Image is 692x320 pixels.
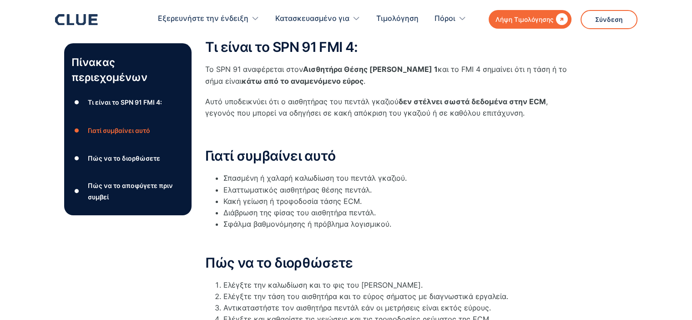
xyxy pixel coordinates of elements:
[223,197,362,206] font: Κακή γείωση ή τροφοδοσία τάσης ECM.
[158,5,259,33] div: Εξερευνήστε την ένδειξη
[434,5,466,33] div: Πόροι
[205,65,567,85] font: και το FMI 4 σημαίνει ότι η τάση ή το σήμα είναι
[275,14,349,23] font: Κατασκευασμένο για
[495,15,554,23] font: Λήψη Τιμολόγησης
[74,188,80,194] font: ●
[376,5,419,33] a: Τιμολόγηση
[595,15,623,23] font: Σύνδεση
[74,155,80,162] font: ●
[223,280,423,290] font: Ελέγξτε την καλωδίωση και το φις του [PERSON_NAME].
[434,14,455,23] font: Πόροι
[223,185,372,194] font: Ελαττωματικός αισθητήρας θέσης πεντάλ.
[71,95,184,109] a: ●Τι είναι το SPN 91 FMI 4:
[205,39,358,55] font: Τι είναι το SPN 91 FMI 4:
[223,292,508,301] font: Ελέγξτε την τάση του αισθητήρα και το εύρος σήματος με διαγνωστικά εργαλεία.
[74,127,80,133] font: ●
[205,254,353,271] font: Πώς να το διορθώσετε
[71,56,147,83] font: Πίνακας περιεχομένων
[489,10,571,29] a: Λήψη Τιμολόγησης
[87,181,172,200] font: Πώς να το αποφύγετε πριν συμβεί
[205,147,336,164] font: Γιατί συμβαίνει αυτό
[158,14,248,23] font: Εξερευνήστε την ένδειξη
[399,97,546,106] font: δεν στέλνει σωστά δεδομένα στην ECM
[74,99,80,106] font: ●
[223,303,491,312] font: Αντικαταστήστε τον αισθητήρα πεντάλ εάν οι μετρήσεις είναι εκτός εύρους.
[223,173,407,183] font: Σπασμένη ή χαλαρή καλωδίωση του πεντάλ γκαζιού.
[87,98,162,106] font: Τι είναι το SPN 91 FMI 4:
[87,126,150,134] font: Γιατί συμβαίνει αυτό
[275,5,360,33] div: Κατασκευασμένο για
[303,65,438,74] font: Αισθητήρα Θέσης [PERSON_NAME] 1
[205,97,399,106] font: Αυτό υποδεικνύει ότι ο αισθητήρας του πεντάλ γκαζιού
[71,152,184,165] a: ●Πώς να το διορθώσετε
[205,65,303,74] font: Το SPN 91 αναφέρεται στον
[242,76,364,86] font: κάτω από το αναμενόμενο εύρος
[556,13,568,25] font: 
[364,76,365,86] font: .
[223,219,391,229] font: Σφάλμα βαθμονόμησης ή πρόβλημα λογισμικού.
[581,10,637,29] a: Σύνδεση
[71,123,184,137] a: ●Γιατί συμβαίνει αυτό
[71,179,184,202] a: ●Πώς να το αποφύγετε πριν συμβεί
[87,154,160,162] font: Πώς να το διορθώσετε
[223,208,376,217] font: Διάβρωση της φίσας του αισθητήρα πεντάλ.
[376,14,419,23] font: Τιμολόγηση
